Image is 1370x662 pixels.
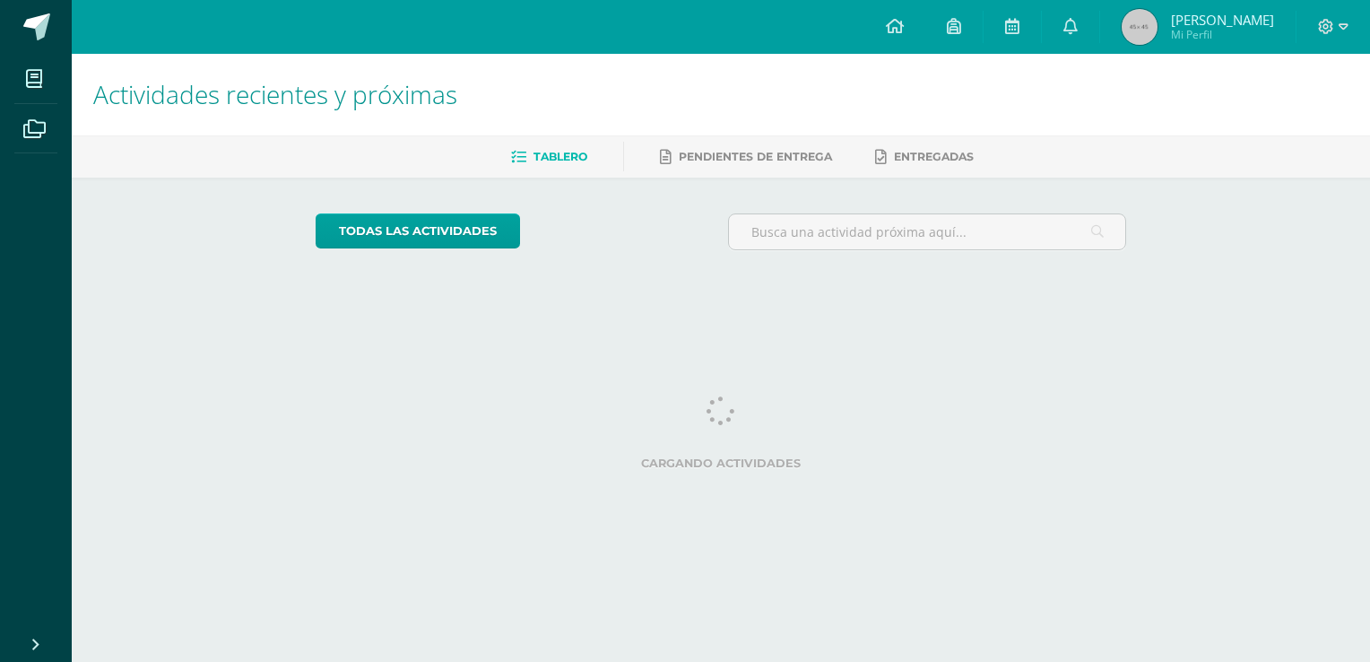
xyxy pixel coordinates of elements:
span: [PERSON_NAME] [1171,11,1274,29]
input: Busca una actividad próxima aquí... [729,214,1126,249]
label: Cargando actividades [316,457,1127,470]
a: Tablero [511,143,587,171]
span: Entregadas [894,150,974,163]
span: Mi Perfil [1171,27,1274,42]
span: Tablero [533,150,587,163]
span: Actividades recientes y próximas [93,77,457,111]
a: Entregadas [875,143,974,171]
img: 45x45 [1122,9,1158,45]
a: Pendientes de entrega [660,143,832,171]
span: Pendientes de entrega [679,150,832,163]
a: todas las Actividades [316,213,520,248]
